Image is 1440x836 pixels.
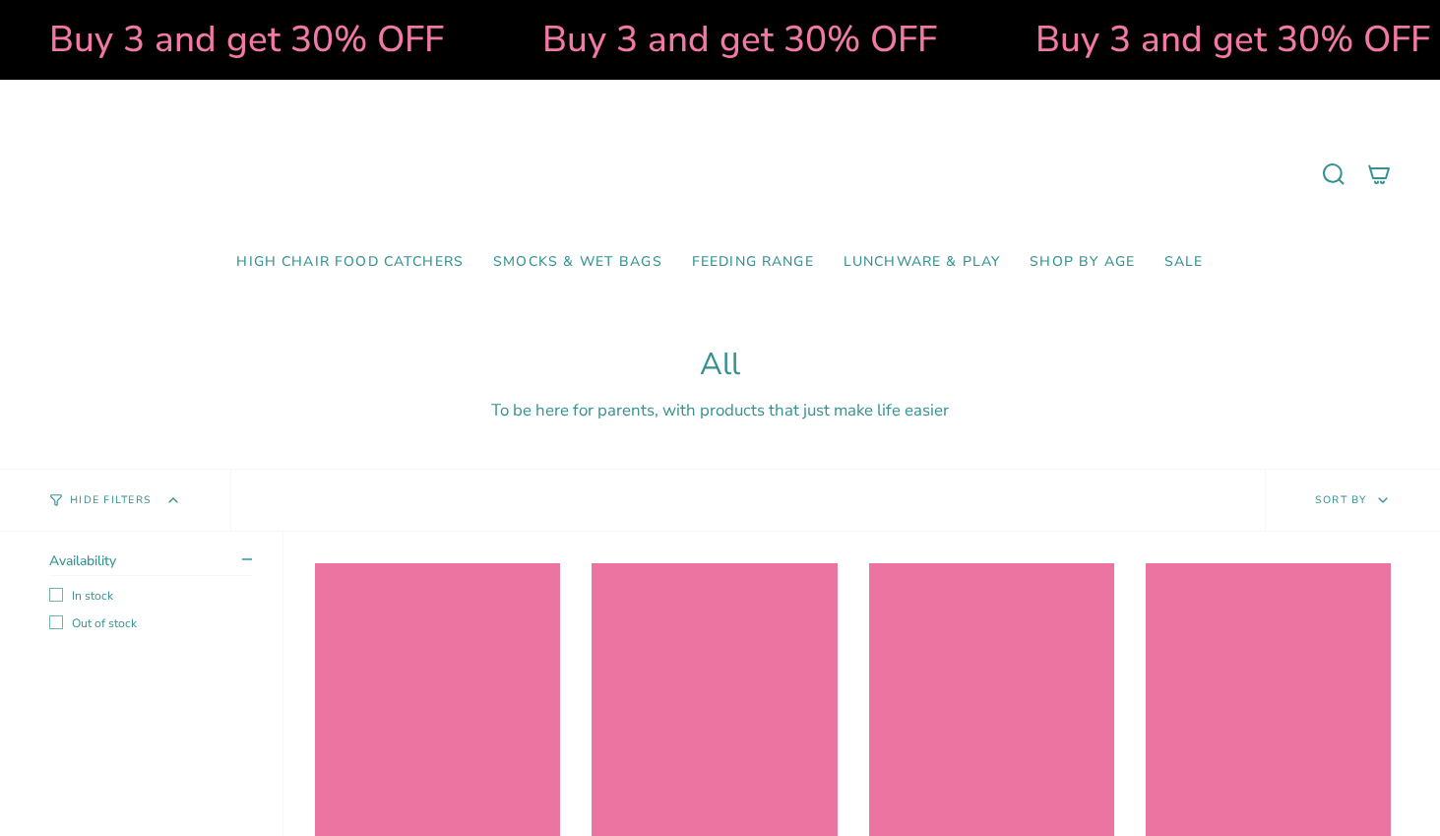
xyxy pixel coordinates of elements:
a: Mumma’s Little Helpers [550,109,890,239]
h1: All [49,347,1391,383]
span: To be here for parents, with products that just make life easier [491,399,949,421]
a: Shop by Age [1015,239,1150,286]
a: Feeding Range [677,239,829,286]
strong: Buy 3 and get 30% OFF [42,15,437,64]
summary: Availability [49,551,252,576]
span: High Chair Food Catchers [236,254,464,271]
span: Shop by Age [1030,254,1135,271]
a: Lunchware & Play [829,239,1015,286]
span: Hide Filters [70,495,152,506]
button: Sort by [1265,470,1440,531]
span: Lunchware & Play [844,254,1000,271]
a: Smocks & Wet Bags [478,239,677,286]
strong: Buy 3 and get 30% OFF [535,15,930,64]
span: Smocks & Wet Bags [493,254,662,271]
span: Sort by [1315,492,1367,507]
span: Availability [49,551,116,570]
a: SALE [1150,239,1219,286]
span: Feeding Range [692,254,814,271]
a: High Chair Food Catchers [221,239,478,286]
label: Out of stock [49,615,252,631]
label: In stock [49,588,252,604]
span: SALE [1164,254,1204,271]
strong: Buy 3 and get 30% OFF [1029,15,1423,64]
